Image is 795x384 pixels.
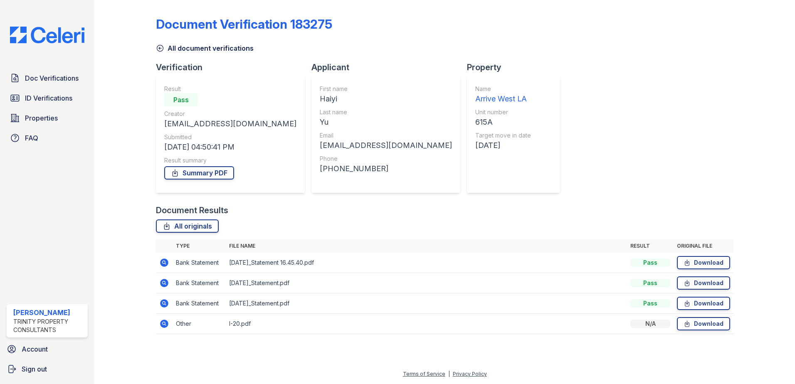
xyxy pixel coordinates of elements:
td: Other [173,314,226,334]
a: FAQ [7,130,88,146]
div: Submitted [164,133,296,141]
div: Name [475,85,531,93]
span: FAQ [25,133,38,143]
div: [EMAIL_ADDRESS][DOMAIN_NAME] [320,140,452,151]
td: [DATE]_Statement.pdf [226,273,627,293]
a: Download [677,276,730,290]
a: Download [677,297,730,310]
th: File name [226,239,627,253]
a: Name Arrive West LA [475,85,531,105]
div: | [448,371,450,377]
div: Document Verification 183275 [156,17,332,32]
div: Yu [320,116,452,128]
div: Pass [630,258,670,267]
a: All originals [156,219,219,233]
div: Last name [320,108,452,116]
a: All document verifications [156,43,254,53]
a: Download [677,256,730,269]
a: Download [677,317,730,330]
td: Bank Statement [173,293,226,314]
a: Account [3,341,91,357]
div: N/A [630,320,670,328]
a: ID Verifications [7,90,88,106]
div: [PHONE_NUMBER] [320,163,452,175]
div: Arrive West LA [475,93,531,105]
th: Result [627,239,674,253]
div: Email [320,131,452,140]
span: Account [22,344,48,354]
td: Bank Statement [173,273,226,293]
div: Pass [630,299,670,308]
div: Pass [630,279,670,287]
div: Trinity Property Consultants [13,318,84,334]
div: [DATE] [475,140,531,151]
td: [DATE]_Statement.pdf [226,293,627,314]
a: Privacy Policy [453,371,487,377]
span: Sign out [22,364,47,374]
div: Property [467,62,567,73]
div: Document Results [156,204,228,216]
td: Bank Statement [173,253,226,273]
td: I-20.pdf [226,314,627,334]
span: Doc Verifications [25,73,79,83]
div: First name [320,85,452,93]
td: [DATE]_Statement 16.45.40.pdf [226,253,627,273]
a: Summary PDF [164,166,234,180]
a: Terms of Service [403,371,445,377]
div: Unit number [475,108,531,116]
div: 615A [475,116,531,128]
a: Doc Verifications [7,70,88,86]
div: Haiyi [320,93,452,105]
img: CE_Logo_Blue-a8612792a0a2168367f1c8372b55b34899dd931a85d93a1a3d3e32e68fde9ad4.png [3,27,91,43]
div: Phone [320,155,452,163]
div: [DATE] 04:50:41 PM [164,141,296,153]
div: Result [164,85,296,93]
a: Sign out [3,361,91,377]
div: Result summary [164,156,296,165]
div: Target move in date [475,131,531,140]
th: Original file [674,239,733,253]
div: Applicant [311,62,467,73]
div: Creator [164,110,296,118]
div: Pass [164,93,198,106]
div: Verification [156,62,311,73]
div: [EMAIL_ADDRESS][DOMAIN_NAME] [164,118,296,130]
a: Properties [7,110,88,126]
span: Properties [25,113,58,123]
th: Type [173,239,226,253]
div: [PERSON_NAME] [13,308,84,318]
span: ID Verifications [25,93,72,103]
